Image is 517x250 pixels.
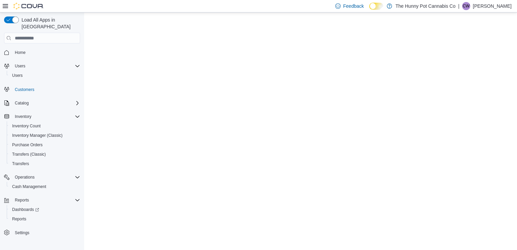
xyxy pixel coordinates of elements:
[19,17,80,30] span: Load All Apps in [GEOGRAPHIC_DATA]
[9,160,32,168] a: Transfers
[7,71,83,80] button: Users
[343,3,364,9] span: Feedback
[9,131,65,139] a: Inventory Manager (Classic)
[12,123,41,129] span: Inventory Count
[9,206,80,214] span: Dashboards
[9,141,45,149] a: Purchase Orders
[473,2,512,10] p: [PERSON_NAME]
[12,228,80,237] span: Settings
[9,122,80,130] span: Inventory Count
[12,99,80,107] span: Catalog
[12,48,80,57] span: Home
[12,142,43,148] span: Purchase Orders
[1,84,83,94] button: Customers
[9,215,29,223] a: Reports
[1,98,83,108] button: Catalog
[12,173,80,181] span: Operations
[12,113,80,121] span: Inventory
[7,121,83,131] button: Inventory Count
[12,196,80,204] span: Reports
[12,133,63,138] span: Inventory Manager (Classic)
[462,2,470,10] div: Cassidy Wales
[12,99,31,107] button: Catalog
[7,205,83,214] a: Dashboards
[9,131,80,139] span: Inventory Manager (Classic)
[9,183,80,191] span: Cash Management
[12,196,32,204] button: Reports
[12,85,80,93] span: Customers
[1,112,83,121] button: Inventory
[12,62,28,70] button: Users
[12,62,80,70] span: Users
[463,2,470,10] span: CW
[369,3,383,10] input: Dark Mode
[15,50,26,55] span: Home
[15,63,25,69] span: Users
[7,150,83,159] button: Transfers (Classic)
[458,2,459,10] p: |
[1,48,83,57] button: Home
[7,131,83,140] button: Inventory Manager (Classic)
[9,150,80,158] span: Transfers (Classic)
[7,214,83,224] button: Reports
[9,160,80,168] span: Transfers
[1,228,83,238] button: Settings
[15,87,34,92] span: Customers
[9,141,80,149] span: Purchase Orders
[12,161,29,166] span: Transfers
[12,49,28,57] a: Home
[12,207,39,212] span: Dashboards
[12,216,26,222] span: Reports
[12,113,34,121] button: Inventory
[7,159,83,168] button: Transfers
[12,152,46,157] span: Transfers (Classic)
[1,61,83,71] button: Users
[13,3,44,9] img: Cova
[12,73,23,78] span: Users
[7,182,83,191] button: Cash Management
[15,230,29,236] span: Settings
[9,71,80,80] span: Users
[12,86,37,94] a: Customers
[9,71,25,80] a: Users
[15,175,35,180] span: Operations
[15,100,29,106] span: Catalog
[9,206,42,214] a: Dashboards
[9,183,49,191] a: Cash Management
[9,150,48,158] a: Transfers (Classic)
[7,140,83,150] button: Purchase Orders
[9,215,80,223] span: Reports
[15,114,31,119] span: Inventory
[1,173,83,182] button: Operations
[12,229,32,237] a: Settings
[12,184,46,189] span: Cash Management
[9,122,43,130] a: Inventory Count
[12,173,37,181] button: Operations
[1,195,83,205] button: Reports
[395,2,455,10] p: The Hunny Pot Cannabis Co
[15,197,29,203] span: Reports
